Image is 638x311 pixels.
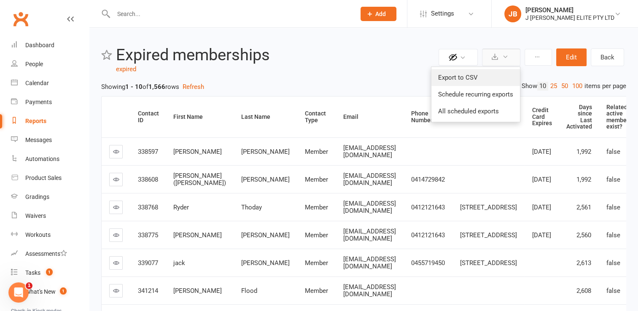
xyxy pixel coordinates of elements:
[504,5,521,22] div: JB
[241,259,290,267] span: [PERSON_NAME]
[576,148,591,155] span: 1,992
[532,176,551,183] span: [DATE]
[431,86,520,103] a: Schedule recurring exports
[138,204,158,211] span: 338768
[548,82,559,91] a: 25
[556,48,587,66] button: Edit
[241,231,290,239] span: [PERSON_NAME]
[173,204,189,211] span: Ryder
[25,212,46,219] div: Waivers
[343,172,396,187] span: [EMAIL_ADDRESS][DOMAIN_NAME]
[460,204,517,211] span: [STREET_ADDRESS]
[606,204,620,211] span: false
[241,176,290,183] span: [PERSON_NAME]
[411,204,445,211] span: 0412121643
[343,228,396,242] span: [EMAIL_ADDRESS][DOMAIN_NAME]
[138,176,158,183] span: 338608
[25,80,49,86] div: Calendar
[305,259,328,267] span: Member
[11,150,89,169] a: Automations
[111,8,350,20] input: Search...
[11,263,89,282] a: Tasks 1
[11,244,89,263] a: Assessments
[343,255,396,270] span: [EMAIL_ADDRESS][DOMAIN_NAME]
[11,93,89,112] a: Payments
[25,99,52,105] div: Payments
[532,231,551,239] span: [DATE]
[25,288,56,295] div: What's New
[25,250,67,257] div: Assessments
[173,114,227,120] div: First Name
[522,82,626,91] div: Show items per page
[343,200,396,214] span: [EMAIL_ADDRESS][DOMAIN_NAME]
[606,104,632,130] div: Related active members exist?
[431,4,454,23] span: Settings
[460,231,517,239] span: [STREET_ADDRESS]
[173,172,226,187] span: [PERSON_NAME] ([PERSON_NAME])
[11,188,89,206] a: Gradings
[11,74,89,93] a: Calendar
[183,82,204,92] button: Refresh
[343,283,396,298] span: [EMAIL_ADDRESS][DOMAIN_NAME]
[305,231,328,239] span: Member
[343,114,397,120] div: Email
[343,144,396,159] span: [EMAIL_ADDRESS][DOMAIN_NAME]
[125,83,143,91] strong: 1 - 10
[148,83,165,91] strong: 1,566
[138,259,158,267] span: 339077
[411,110,446,123] div: Phone Number
[411,176,445,183] span: 0414729842
[138,110,159,123] div: Contact ID
[305,176,328,183] span: Member
[576,204,591,211] span: 2,561
[431,69,520,86] a: Export to CSV
[173,231,222,239] span: [PERSON_NAME]
[241,204,262,211] span: Thoday
[25,269,40,276] div: Tasks
[525,6,614,14] div: [PERSON_NAME]
[606,259,620,267] span: false
[11,131,89,150] a: Messages
[305,287,328,295] span: Member
[241,114,291,120] div: Last Name
[241,148,290,155] span: [PERSON_NAME]
[305,204,328,211] span: Member
[606,287,620,295] span: false
[532,107,552,126] div: Credit Card Expires
[606,231,620,239] span: false
[576,287,591,295] span: 2,608
[25,42,54,48] div: Dashboard
[576,259,591,267] span: 2,613
[116,46,436,64] h2: Expired memberships
[173,148,222,155] span: [PERSON_NAME]
[559,82,570,91] a: 50
[11,206,89,225] a: Waivers
[11,169,89,188] a: Product Sales
[173,259,185,267] span: jack
[576,176,591,183] span: 1,992
[460,259,517,267] span: [STREET_ADDRESS]
[11,282,89,301] a: What's New1
[532,204,551,211] span: [DATE]
[25,174,62,181] div: Product Sales
[576,231,591,239] span: 2,560
[138,148,158,155] span: 338597
[305,148,328,155] span: Member
[606,176,620,183] span: false
[25,155,59,162] div: Automations
[11,225,89,244] a: Workouts
[25,118,46,124] div: Reports
[537,82,548,91] a: 10
[101,82,626,92] div: Showing of rows
[606,148,620,155] span: false
[25,231,51,238] div: Workouts
[116,65,136,73] a: expired
[10,8,31,29] a: Clubworx
[26,282,32,289] span: 1
[241,287,257,295] span: Flood
[525,14,614,21] div: J [PERSON_NAME] ELITE PTY LTD
[361,7,396,21] button: Add
[11,112,89,131] a: Reports
[138,287,158,295] span: 341214
[173,287,222,295] span: [PERSON_NAME]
